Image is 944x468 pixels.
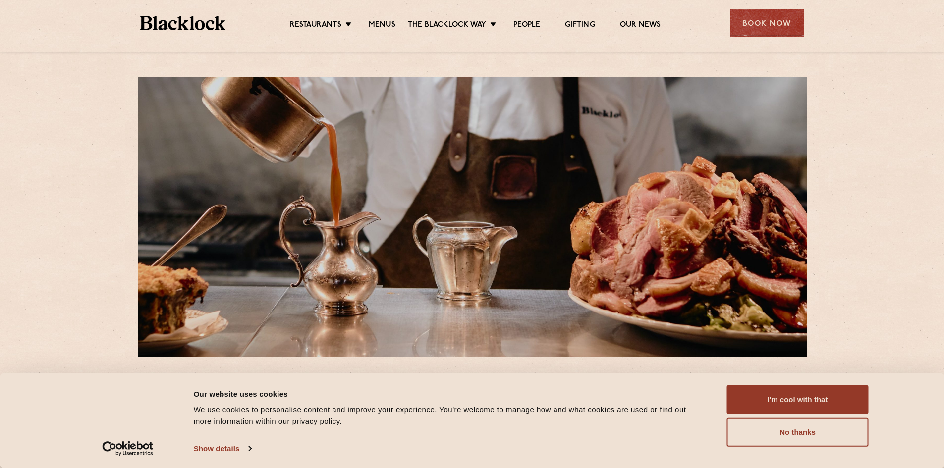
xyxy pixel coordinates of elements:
[565,20,595,31] a: Gifting
[727,385,869,414] button: I'm cool with that
[194,404,705,427] div: We use cookies to personalise content and improve your experience. You're welcome to manage how a...
[194,388,705,400] div: Our website uses cookies
[513,20,540,31] a: People
[620,20,661,31] a: Our News
[730,9,804,37] div: Book Now
[727,418,869,447] button: No thanks
[140,16,226,30] img: BL_Textured_Logo-footer-cropped.svg
[408,20,486,31] a: The Blacklock Way
[194,441,251,456] a: Show details
[290,20,341,31] a: Restaurants
[84,441,171,456] a: Usercentrics Cookiebot - opens in a new window
[369,20,395,31] a: Menus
